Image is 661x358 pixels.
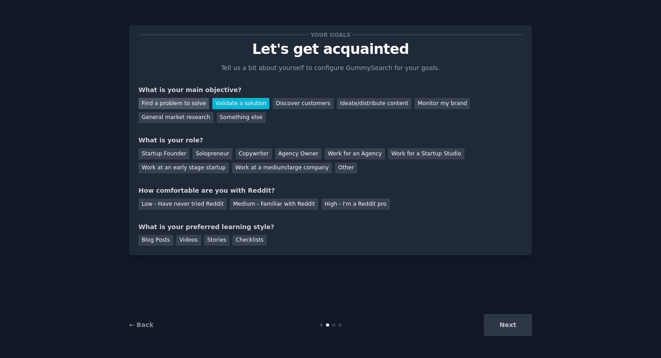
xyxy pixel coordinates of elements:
[217,63,444,73] p: Tell us a bit about yourself to configure GummySearch for your goals.
[129,321,153,328] a: ← Back
[192,148,232,159] div: Solopreneur
[232,163,332,174] div: Work at a medium/large company
[232,235,267,246] div: Checklists
[138,85,523,95] div: What is your main objective?
[138,222,523,232] div: What is your preferred learning style?
[204,235,229,246] div: Stories
[138,148,189,159] div: Startup Founder
[138,235,173,246] div: Blog Posts
[138,98,209,109] div: Find a problem to solve
[217,112,266,124] div: Something else
[138,41,523,57] p: Let's get acquainted
[176,235,201,246] div: Videos
[272,98,333,109] div: Discover customers
[138,199,227,210] div: Low - Have never tried Reddit
[309,30,352,40] span: Your goals
[138,163,229,174] div: Work at an early stage startup
[230,199,318,210] div: Medium - Familiar with Reddit
[138,186,523,195] div: How comfortable are you with Reddit?
[325,148,385,159] div: Work for an Agency
[335,163,357,174] div: Other
[337,98,411,109] div: Ideate/distribute content
[138,136,523,145] div: What is your role?
[322,199,390,210] div: High - I'm a Reddit pro
[415,98,470,109] div: Monitor my brand
[236,148,272,159] div: Copywriter
[138,112,214,124] div: General market research
[275,148,322,159] div: Agency Owner
[388,148,464,159] div: Work for a Startup Studio
[212,98,269,109] div: Validate a solution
